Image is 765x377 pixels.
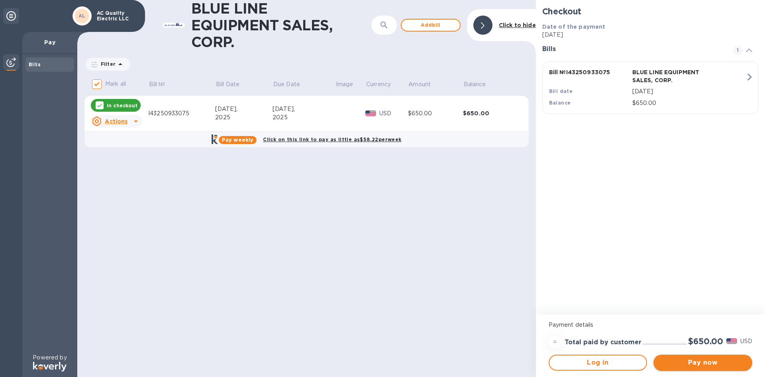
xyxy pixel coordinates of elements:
[549,336,561,348] div: =
[216,80,239,89] p: Bill Date
[105,118,127,124] u: Actions
[33,353,67,362] p: Powered by
[97,10,137,22] p: AC Quality Electric LLC
[549,100,571,106] b: Balance
[78,13,86,19] b: AL
[556,358,640,367] span: Log in
[215,105,273,113] div: [DATE],
[688,336,723,346] h2: $650.00
[401,19,461,32] button: Addbill
[542,6,759,16] h2: Checkout
[215,113,273,122] div: 2025
[542,31,759,39] p: [DATE]
[336,80,353,89] p: Image
[107,102,137,109] p: In checkout
[632,87,745,96] p: [DATE]
[263,136,401,142] b: Click on this link to pay as little as $58.22 per week
[216,80,250,89] span: Bill Date
[98,61,116,67] p: Filter
[542,61,759,114] button: Bill №I43250933075BLUE LINE EQUIPMENT SALES, CORP.Bill date[DATE]Balance$650.00
[273,105,335,113] div: [DATE],
[33,362,67,371] img: Logo
[29,38,71,46] p: Pay
[660,358,746,367] span: Pay now
[653,355,752,371] button: Pay now
[273,80,300,89] p: Due Date
[408,20,453,30] span: Add bill
[149,80,176,89] span: Bill №
[549,68,629,76] p: Bill № I43250933075
[408,109,463,118] div: $650.00
[549,88,573,94] b: Bill date
[222,137,253,143] b: Pay weekly
[273,113,335,122] div: 2025
[149,80,165,89] p: Bill №
[148,109,215,118] div: I43250933075
[549,355,647,371] button: Log in
[408,80,441,89] span: Amount
[632,99,745,107] p: $650.00
[542,45,724,53] h3: Bills
[549,321,752,329] p: Payment details
[632,68,712,84] p: BLUE LINE EQUIPMENT SALES, CORP.
[463,109,518,117] div: $650.00
[379,109,408,118] p: USD
[499,22,536,28] b: Click to hide
[105,80,126,88] p: Mark all
[408,80,431,89] p: Amount
[366,80,391,89] p: Currency
[542,24,606,30] b: Date of the payment
[464,80,496,89] span: Balance
[29,61,41,67] b: Bills
[565,339,641,346] h3: Total paid by customer
[365,111,376,116] img: USD
[733,45,743,55] span: 1
[273,80,310,89] span: Due Date
[464,80,486,89] p: Balance
[726,338,737,344] img: USD
[740,337,752,345] p: USD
